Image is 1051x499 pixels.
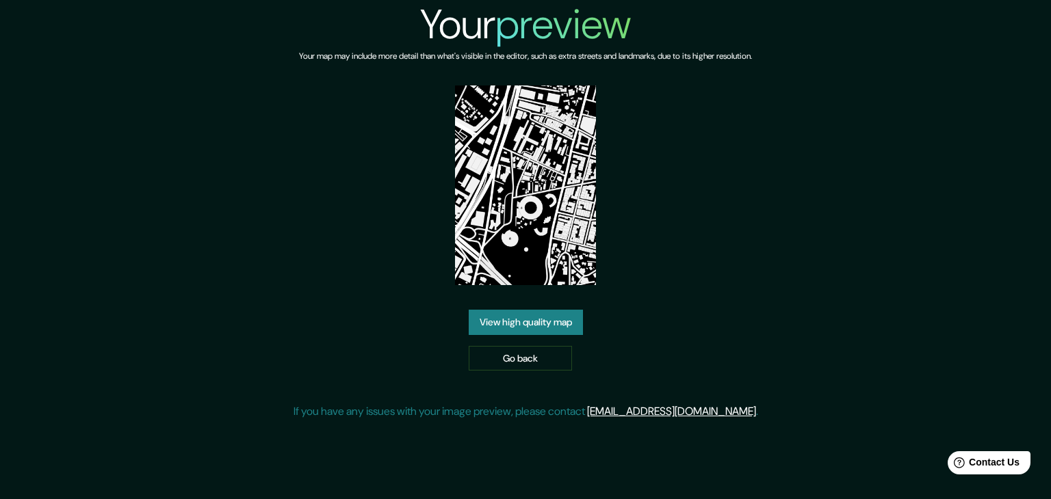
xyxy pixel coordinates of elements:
iframe: Help widget launcher [929,446,1036,484]
a: View high quality map [469,310,583,335]
img: created-map-preview [455,85,597,285]
h6: Your map may include more detail than what's visible in the editor, such as extra streets and lan... [299,49,752,64]
a: Go back [469,346,572,371]
p: If you have any issues with your image preview, please contact . [294,403,758,420]
a: [EMAIL_ADDRESS][DOMAIN_NAME] [587,404,756,418]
